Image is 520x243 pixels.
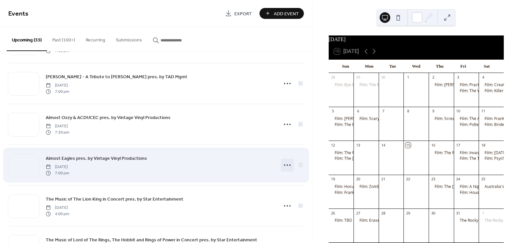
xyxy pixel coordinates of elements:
[46,74,187,81] span: [PERSON_NAME] - A Tribute to [PERSON_NAME] pres. by TAD Mgmt
[46,83,69,89] span: [DATE]
[429,184,454,189] div: Film: The Blair Witch Project
[46,89,69,94] span: 7:00 pm
[485,150,507,155] div: Film: [DATE]
[481,211,486,215] div: 1
[435,82,498,88] div: Film: [PERSON_NAME] of the Dead
[429,116,454,121] div: Film: Scream
[454,122,479,127] div: Film: Poltergeist
[456,177,461,182] div: 24
[431,143,436,148] div: 16
[329,82,354,88] div: Film: Bye Bye Birdie
[460,190,518,195] div: Film: House of [PERSON_NAME]
[335,116,389,121] div: Film: [PERSON_NAME]'s Baby
[456,211,461,215] div: 31
[460,184,512,189] div: Film: A Nightmare on Elm St.
[357,60,381,73] div: Mon
[329,190,354,195] div: Film: Frankenweenie
[46,196,183,203] span: The Music of The Lion King in Concert pres. by Star Entertainment
[355,177,360,182] div: 20
[454,150,479,155] div: Film: Invasion of the Body Snatchers
[381,177,386,182] div: 21
[431,75,436,80] div: 2
[359,82,411,88] div: Film: The Bourne Ultimatum
[46,164,69,170] span: [DATE]
[329,35,504,43] div: [DATE]
[405,109,410,114] div: 8
[46,114,170,121] a: Almost Ozzy & ACDUCEC pres. by Vintage Vinyl Productions
[354,184,379,189] div: Film: Zombieland
[335,122,367,127] div: Film: The Exorcist
[435,116,458,121] div: Film: Scream
[80,27,111,50] button: Recurring
[46,123,69,129] span: [DATE]
[481,177,486,182] div: 25
[454,155,479,161] div: Film: The Thing
[435,184,508,189] div: Film: The [PERSON_NAME] Witch Project
[335,82,371,88] div: Film: Bye Bye Birdie
[429,150,454,155] div: Film: The Ring
[460,82,497,88] div: Film: Practical Magic
[46,129,69,135] span: 7:30 pm
[335,190,372,195] div: Film: Frankenweenie
[359,116,392,121] div: Film: Scary Movie
[335,217,352,223] div: Film: TBD
[359,184,391,189] div: Film: Zombieland
[404,60,428,73] div: Wed
[46,155,147,162] span: Almost Eagles pres. by Vintage Vinyl Productions
[456,109,461,114] div: 10
[381,143,386,148] div: 14
[479,155,504,161] div: Film: Psycho
[329,184,354,189] div: Film: Hocus Pocus
[46,170,69,176] span: 7:00 pm
[479,116,504,121] div: Film: Frankenstein
[479,217,504,223] div: The Rocky Horror Picture Show Experience
[431,109,436,114] div: 9
[405,143,410,148] div: 15
[485,155,507,161] div: Film: Psycho
[460,116,509,121] div: Film: The Amityville Horror
[405,75,410,80] div: 1
[355,75,360,80] div: 29
[46,205,69,211] span: [DATE]
[329,116,354,121] div: Film: Rosemary's Baby
[8,7,28,20] span: Events
[481,143,486,148] div: 18
[456,143,461,148] div: 17
[354,116,379,121] div: Film: Scary Movie
[329,217,354,223] div: Film: TBD
[460,122,489,127] div: Film: Poltergeist
[454,82,479,88] div: Film: Practical Magic
[454,190,479,195] div: Film: House of Usher
[435,150,460,155] div: Film: The Ring
[7,27,47,51] button: Upcoming (33)
[479,184,504,189] div: Australia's Thunder from Down Under pres. by Forrest Jones Ent.
[454,116,479,121] div: Film: The Amityville Horror
[451,60,475,73] div: Fri
[46,211,69,217] span: 4:00 pm
[355,109,360,114] div: 6
[405,177,410,182] div: 22
[46,195,183,203] a: The Music of The Lion King in Concert pres. by Star Entertainment
[381,60,404,73] div: Tue
[479,88,504,93] div: Film: Killer Klowns from Outer Space
[335,155,383,161] div: Film: The [PERSON_NAME]
[335,184,368,189] div: Film: Hocus Pocus
[329,122,354,127] div: Film: The Exorcist
[485,116,518,121] div: Film: Frankenstein
[481,109,486,114] div: 11
[331,143,336,148] div: 12
[454,184,479,189] div: Film: A Nightmare on Elm St.
[354,82,379,88] div: Film: The Bourne Ultimatum
[479,150,504,155] div: Film: Halloween
[475,60,498,73] div: Sat
[46,114,170,121] span: Almost Ozzy & ACDUCEC pres. by Vintage Vinyl Productions
[46,154,147,162] a: Almost Eagles pres. by Vintage Vinyl Productions
[260,8,304,19] button: Add Event
[274,10,299,17] span: Add Event
[335,150,357,155] div: Film: The Fly
[428,60,451,73] div: Thu
[111,27,147,50] button: Submissions
[220,8,257,19] a: Export
[405,211,410,215] div: 29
